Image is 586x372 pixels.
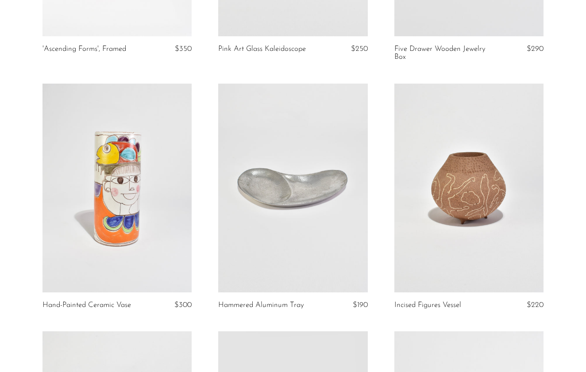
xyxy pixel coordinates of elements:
[394,301,461,309] a: Incised Figures Vessel
[42,45,126,53] a: 'Ascending Forms', Framed
[175,45,192,53] span: $350
[218,45,306,53] a: Pink Art Glass Kaleidoscope
[174,301,192,309] span: $300
[351,45,368,53] span: $250
[353,301,368,309] span: $190
[527,301,544,309] span: $220
[527,45,544,53] span: $290
[394,45,493,61] a: Five Drawer Wooden Jewelry Box
[218,301,304,309] a: Hammered Aluminum Tray
[42,301,131,309] a: Hand-Painted Ceramic Vase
